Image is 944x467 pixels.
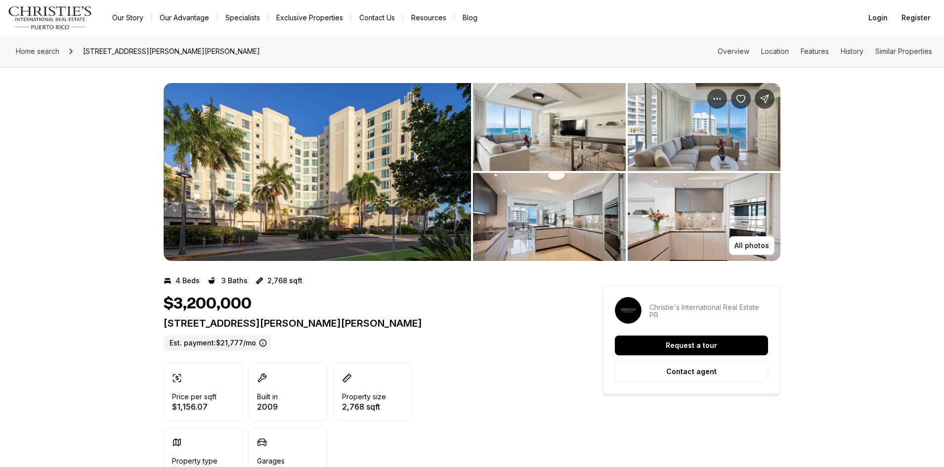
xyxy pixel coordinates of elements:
li: 2 of 10 [473,83,780,261]
h1: $3,200,000 [164,295,252,313]
a: Home search [12,43,63,59]
button: Register [896,8,936,28]
p: 2009 [257,403,278,411]
button: All photos [729,236,774,255]
button: Request a tour [615,336,768,355]
a: Our Advantage [152,11,217,25]
p: 2,768 sqft [267,277,302,285]
label: Est. payment: $21,777/mo [164,335,271,351]
button: View image gallery [473,83,626,171]
a: Specialists [217,11,268,25]
p: Christie's International Real Estate PR [649,303,768,319]
a: Skip to: History [841,47,863,55]
button: Property options [707,89,727,109]
img: logo [8,6,92,30]
p: Price per sqft [172,393,216,401]
p: Property size [342,393,386,401]
p: Contact agent [666,368,717,376]
p: Garages [257,457,285,465]
button: Contact agent [615,361,768,382]
nav: Page section menu [718,47,932,55]
a: Resources [403,11,454,25]
p: Request a tour [666,341,717,349]
a: Skip to: Overview [718,47,749,55]
a: Our Story [104,11,151,25]
button: Contact Us [351,11,403,25]
button: 3 Baths [208,273,248,289]
button: Login [862,8,894,28]
span: Register [901,14,930,22]
p: 3 Baths [221,277,248,285]
button: View image gallery [628,173,780,261]
p: 2,768 sqft [342,403,386,411]
button: View image gallery [473,173,626,261]
li: 1 of 10 [164,83,471,261]
button: View image gallery [628,83,780,171]
button: Share Property: 5 AVE MUNOZ RIVERA #404 [755,89,774,109]
a: Skip to: Features [801,47,829,55]
span: [STREET_ADDRESS][PERSON_NAME][PERSON_NAME] [79,43,264,59]
p: 4 Beds [175,277,200,285]
p: Built in [257,393,278,401]
a: Skip to: Similar Properties [875,47,932,55]
span: Login [868,14,888,22]
p: All photos [734,242,769,250]
a: Exclusive Properties [268,11,351,25]
p: Property type [172,457,217,465]
p: [STREET_ADDRESS][PERSON_NAME][PERSON_NAME] [164,317,567,329]
div: Listing Photos [164,83,780,261]
a: Blog [455,11,485,25]
span: Home search [16,47,59,55]
a: Skip to: Location [761,47,789,55]
button: Save Property: 5 AVE MUNOZ RIVERA #404 [731,89,751,109]
button: View image gallery [164,83,471,261]
p: $1,156.07 [172,403,216,411]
